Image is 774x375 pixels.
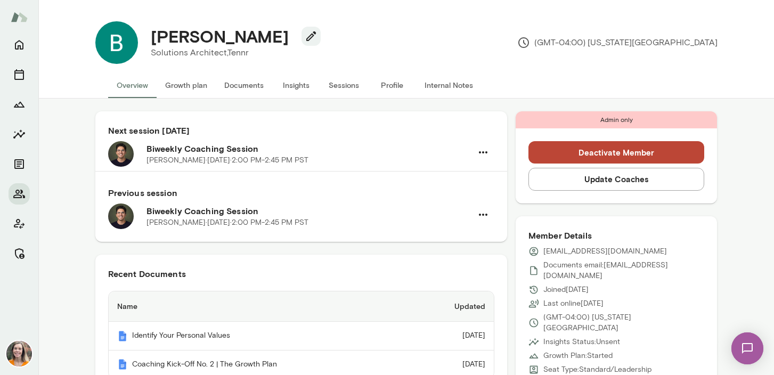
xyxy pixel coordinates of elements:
button: Sessions [320,72,368,98]
button: Client app [9,213,30,234]
button: Documents [9,153,30,175]
h4: [PERSON_NAME] [151,26,289,46]
th: Name [109,291,412,322]
p: [EMAIL_ADDRESS][DOMAIN_NAME] [543,246,667,257]
button: Members [9,183,30,205]
button: Update Coaches [528,168,705,190]
h6: Recent Documents [108,267,494,280]
img: Mento [11,7,28,27]
th: Identify Your Personal Values [109,322,412,350]
img: Mento [117,331,128,341]
button: Insights [9,124,30,145]
p: Last online [DATE] [543,298,604,309]
img: Carrie Kelly [6,341,32,366]
p: Seat Type: Standard/Leadership [543,364,651,375]
button: Home [9,34,30,55]
button: Sessions [9,64,30,85]
img: Mento [117,359,128,370]
p: Documents email: [EMAIL_ADDRESS][DOMAIN_NAME] [543,260,705,281]
button: Insights [272,72,320,98]
p: Growth Plan: Started [543,350,613,361]
h6: Next session [DATE] [108,124,494,137]
h6: Biweekly Coaching Session [146,205,472,217]
button: Growth plan [157,72,216,98]
p: Joined [DATE] [543,284,589,295]
h6: Biweekly Coaching Session [146,142,472,155]
p: (GMT-04:00) [US_STATE][GEOGRAPHIC_DATA] [543,312,705,333]
p: (GMT-04:00) [US_STATE][GEOGRAPHIC_DATA] [517,36,718,49]
h6: Previous session [108,186,494,199]
p: [PERSON_NAME] · [DATE] · 2:00 PM-2:45 PM PST [146,155,308,166]
button: Profile [368,72,416,98]
button: Internal Notes [416,72,482,98]
button: Documents [216,72,272,98]
div: Admin only [516,111,718,128]
th: Updated [412,291,494,322]
button: Overview [108,72,157,98]
img: Ben Howe [95,21,138,64]
button: Growth Plan [9,94,30,115]
button: Deactivate Member [528,141,705,164]
p: Solutions Architect, Tennr [151,46,312,59]
td: [DATE] [412,322,494,350]
h6: Member Details [528,229,705,242]
p: Insights Status: Unsent [543,337,620,347]
p: [PERSON_NAME] · [DATE] · 2:00 PM-2:45 PM PST [146,217,308,228]
button: Manage [9,243,30,264]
